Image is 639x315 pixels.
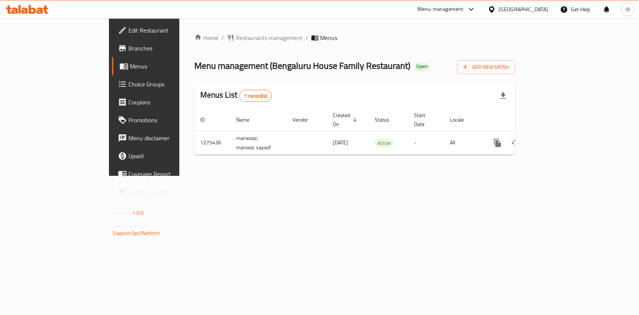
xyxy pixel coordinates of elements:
span: Menu disclaimer [128,134,210,143]
a: Grocery Checklist [112,183,216,201]
th: Actions [483,108,566,131]
a: Menu disclaimer [112,129,216,147]
span: Active [375,139,394,147]
a: Promotions [112,111,216,129]
div: Total records count [239,90,272,102]
span: Add New Menu [463,62,509,72]
span: Status [375,115,399,124]
span: Choice Groups [128,80,210,89]
span: Vendor [292,115,318,124]
span: 1.0.0 [132,208,144,218]
a: Choice Groups [112,75,216,93]
span: Menus [320,33,337,42]
span: Get support on: [113,221,147,230]
span: M [626,5,630,13]
span: Coverage Report [128,169,210,178]
a: Restaurants management [227,33,302,42]
button: Add New Menu [457,60,515,74]
span: Edit Restaurant [128,26,210,35]
span: Created On [333,111,360,129]
span: Branches [128,44,210,53]
button: Change Status [506,134,524,152]
li: / [221,33,224,42]
button: more [489,134,506,152]
span: Grocery Checklist [128,187,210,196]
span: Promotions [128,116,210,125]
span: Menus [130,62,210,71]
a: Branches [112,39,216,57]
td: All [444,131,483,155]
span: Coupons [128,98,210,107]
li: / [305,33,308,42]
span: Restaurants management [236,33,302,42]
span: Version: [113,208,131,218]
div: Active [375,138,394,147]
span: Name [236,115,259,124]
a: Edit Restaurant [112,21,216,39]
a: Coupons [112,93,216,111]
td: - [408,131,444,155]
div: Open [413,62,430,71]
div: [GEOGRAPHIC_DATA] [499,5,548,13]
span: Upsell [128,152,210,160]
span: Locale [450,115,474,124]
a: Upsell [112,147,216,165]
span: Open [413,63,430,70]
table: enhanced table [194,108,566,155]
td: marwooz. manooz. sayoof [230,131,286,155]
div: Export file [494,87,512,105]
span: Menu management ( Bengaluru House Family Restaurant ) [194,57,410,74]
span: Start Date [414,111,435,129]
a: Coverage Report [112,165,216,183]
span: ID [200,115,214,124]
h2: Menus List [200,89,272,102]
span: 1 record(s) [240,92,271,100]
a: Menus [112,57,216,75]
span: [DATE] [333,138,348,147]
div: Menu-management [417,5,463,14]
a: Support.OpsPlatform [113,228,160,238]
nav: breadcrumb [194,33,515,42]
